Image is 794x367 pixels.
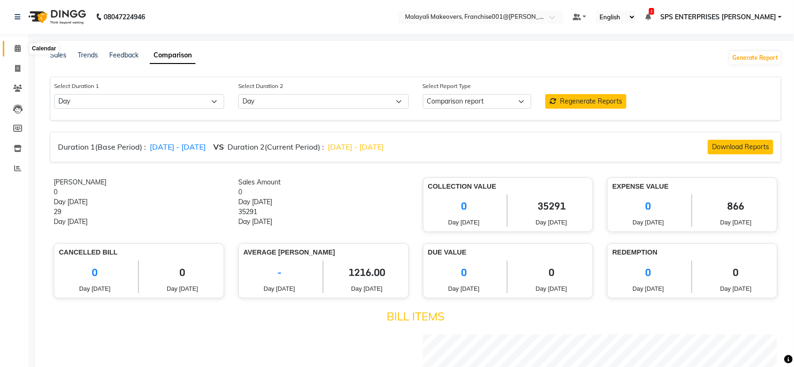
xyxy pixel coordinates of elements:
span: 0 [146,261,219,284]
b: 08047224946 [104,4,145,30]
label: Select Duration 1 [54,82,99,90]
h6: Due Value [428,248,588,256]
h6: Average [PERSON_NAME] [243,248,404,256]
span: Day [DATE] [612,284,684,293]
button: Regenerate Reports [545,94,626,109]
span: 0 [428,261,500,284]
span: 0 [515,261,588,284]
h6: Redemption [612,248,772,256]
span: Day [DATE] [612,218,684,227]
span: Day [DATE] [699,218,772,227]
button: Generate Report [730,51,780,64]
span: Day [DATE] [428,284,500,293]
span: 0 [428,194,500,218]
span: Day [DATE] [331,284,404,293]
span: Download Reports [712,143,769,151]
img: logo [24,4,89,30]
div: [PERSON_NAME] [54,177,224,187]
span: 0 [699,261,772,284]
h6: Cancelled Bill [59,248,219,256]
span: 2 [649,8,654,15]
span: Day [DATE] [699,284,772,293]
a: Feedback [109,51,138,59]
span: Day [DATE] [243,284,316,293]
label: Select Duration 2 [238,82,283,90]
label: Select Report Type [423,82,471,90]
h6: Expense Value [612,183,772,191]
h6: Collection Value [428,183,588,191]
span: - [243,261,316,284]
div: 0 [238,187,409,197]
span: 35291 [515,194,588,218]
span: [DATE] - [DATE] [150,142,206,152]
span: 0 [59,261,131,284]
span: Regenerate Reports [560,97,622,105]
span: Day [DATE] [428,218,500,227]
a: Comparison [150,47,195,64]
div: Day [DATE] [238,197,409,207]
span: [DATE] - [DATE] [328,142,384,152]
div: Day [DATE] [238,217,409,227]
span: Day [DATE] [59,284,131,293]
div: Day [DATE] [54,197,224,207]
h6: Duration 1(Base Period) : Duration 2(Current Period) : [58,143,388,152]
div: Day [DATE] [54,217,224,227]
span: 1216.00 [331,261,404,284]
a: 2 [645,13,651,21]
span: Day [DATE] [515,284,588,293]
span: 0 [612,261,684,284]
h4: Bill Items [54,310,778,323]
button: Download Reports [708,140,773,154]
span: SPS ENTERPRISES [PERSON_NAME] [660,12,776,22]
div: 35291 [238,207,409,217]
a: Trends [78,51,98,59]
span: Day [DATE] [515,218,588,227]
div: 0 [54,187,224,197]
div: Calendar [30,43,58,55]
div: 29 [54,207,224,217]
div: Sales Amount [238,177,409,187]
span: 0 [612,194,684,218]
span: 866 [699,194,772,218]
span: Day [DATE] [146,284,219,293]
strong: VS [213,142,224,152]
